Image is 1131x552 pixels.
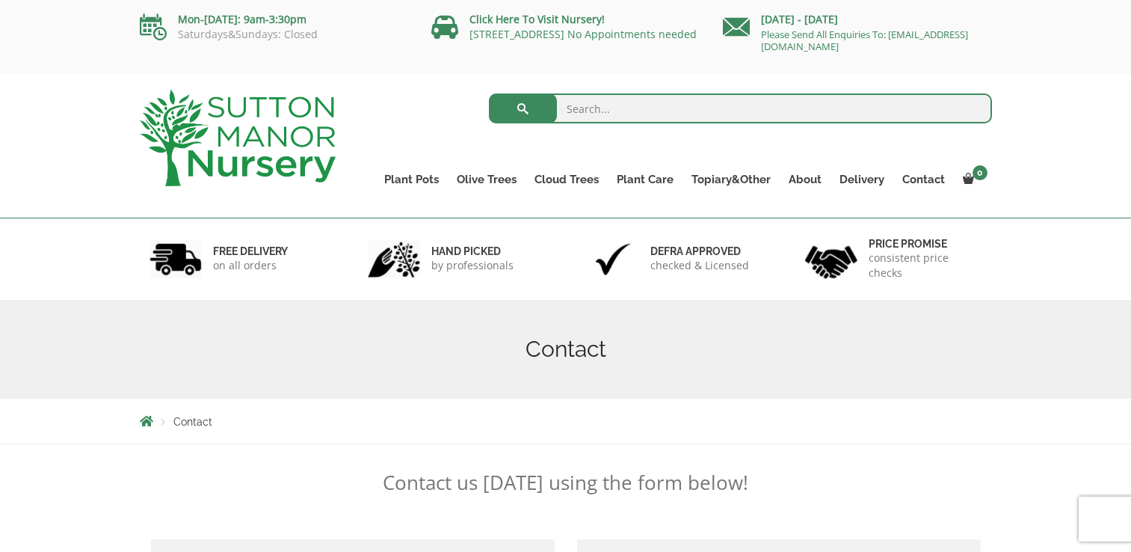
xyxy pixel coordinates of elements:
span: Contact [173,416,212,428]
p: consistent price checks [869,251,982,280]
a: About [780,169,830,190]
a: Please Send All Enquiries To: [EMAIL_ADDRESS][DOMAIN_NAME] [761,28,968,53]
p: checked & Licensed [650,258,749,273]
span: 0 [973,165,987,180]
a: Plant Care [608,169,682,190]
img: 3.jpg [587,240,639,278]
a: Delivery [830,169,893,190]
p: Mon-[DATE]: 9am-3:30pm [140,10,409,28]
a: Click Here To Visit Nursery! [469,12,605,26]
h6: FREE DELIVERY [213,245,288,258]
p: by professionals [431,258,514,273]
p: [DATE] - [DATE] [723,10,992,28]
h6: hand picked [431,245,514,258]
a: Topiary&Other [682,169,780,190]
p: on all orders [213,258,288,273]
p: Saturdays&Sundays: Closed [140,28,409,40]
p: Contact us [DATE] using the form below! [140,470,992,494]
h6: Defra approved [650,245,749,258]
a: Plant Pots [375,169,448,190]
a: [STREET_ADDRESS] No Appointments needed [469,27,697,41]
input: Search... [489,93,992,123]
a: Olive Trees [448,169,526,190]
img: 4.jpg [805,236,857,282]
img: 1.jpg [150,240,202,278]
a: Contact [893,169,954,190]
a: 0 [954,169,992,190]
img: 2.jpg [368,240,420,278]
h1: Contact [140,336,992,363]
img: logo [140,90,336,186]
h6: Price promise [869,237,982,251]
a: Cloud Trees [526,169,608,190]
nav: Breadcrumbs [140,415,992,427]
